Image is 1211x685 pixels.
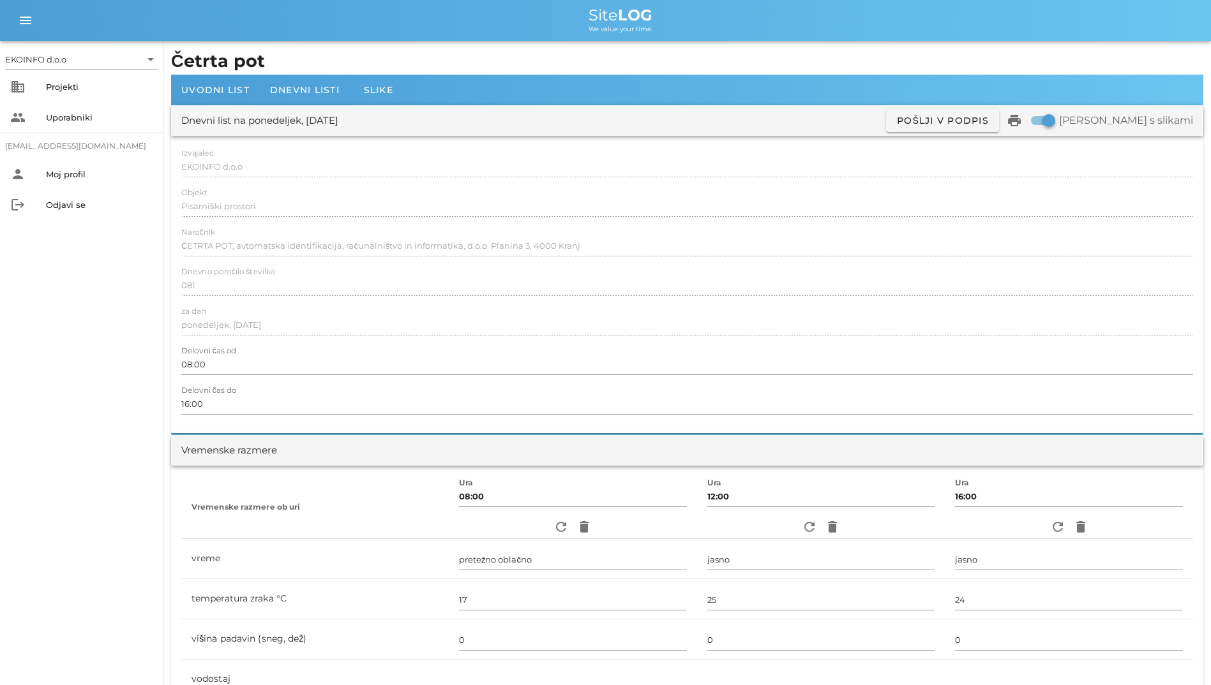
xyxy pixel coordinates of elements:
[955,478,969,488] label: Ura
[5,49,158,70] div: EKOINFO d.o.o
[181,84,250,96] span: Uvodni list
[181,443,277,458] div: Vremenske razmere
[181,228,215,237] label: Naročnik
[5,54,66,65] div: EKOINFO d.o.o
[181,476,449,539] th: Vremenske razmere ob uri
[181,579,449,619] td: temperatura zraka °C
[181,386,236,395] label: Delovni čas do
[171,48,1203,75] h1: Četrta pot
[459,478,473,488] label: Ura
[270,84,340,96] span: Dnevni listi
[143,52,158,67] i: arrow_drop_down
[1147,624,1211,685] iframe: Chat Widget
[181,149,213,158] label: Izvajalec
[553,519,569,534] i: refresh
[46,200,153,210] div: Odjavi se
[1147,624,1211,685] div: Pripomoček za klepet
[589,6,652,24] span: Site
[46,112,153,122] div: Uporabniki
[10,110,26,125] i: people
[46,169,153,179] div: Moj profil
[181,114,338,128] div: Dnevni list na ponedeljek, [DATE]
[18,13,33,28] i: menu
[10,197,26,212] i: logout
[589,25,652,33] span: We value your time.
[10,166,26,182] i: person
[886,109,999,132] button: Pošlji v podpis
[46,82,153,92] div: Projekti
[1007,113,1022,128] i: print
[1073,519,1088,534] i: delete
[825,519,840,534] i: delete
[707,478,721,488] label: Ura
[576,519,592,534] i: delete
[896,115,989,126] span: Pošlji v podpis
[802,519,817,534] i: refresh
[181,346,236,356] label: Delovni čas od
[181,188,207,198] label: Objekt
[181,619,449,659] td: višina padavin (sneg, dež)
[1050,519,1065,534] i: refresh
[181,267,275,277] label: Dnevno poročilo številka
[1059,114,1193,127] label: [PERSON_NAME] s slikami
[618,6,652,24] b: LOG
[364,84,393,96] span: Slike
[10,79,26,94] i: business
[181,307,206,316] label: za dan
[181,539,449,579] td: vreme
